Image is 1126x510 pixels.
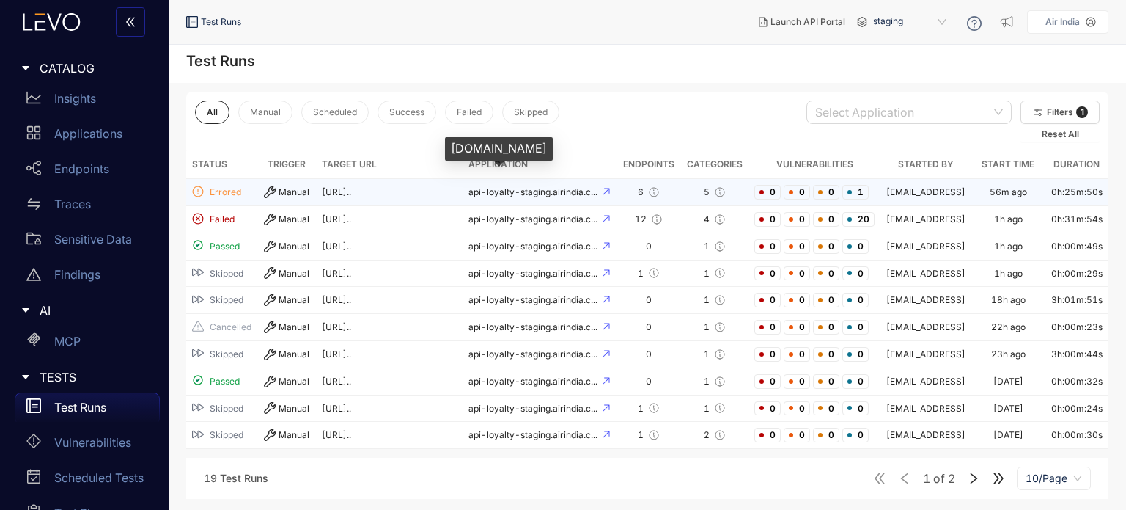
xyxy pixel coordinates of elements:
[15,393,160,428] a: Test Runs
[468,186,600,197] span: api-loyalty-staging.airindia.c...
[54,197,91,211] p: Traces
[322,186,351,197] span: [URL]..
[201,17,241,27] span: Test Runs
[468,376,600,387] span: api-loyalty-staging.airindia.c...
[784,347,810,362] span: 0
[923,472,955,485] span: of
[468,241,600,252] span: api-loyalty-staging.airindia.c...
[923,472,930,485] span: 1
[195,101,229,124] button: All
[322,403,351,414] span: [URL]..
[754,266,781,281] span: 0
[880,341,971,368] td: [EMAIL_ADDRESS]
[210,187,241,197] span: Errored
[316,150,463,179] th: Target URL
[9,53,160,84] div: CATALOG
[993,430,1023,440] div: [DATE]
[994,269,1023,279] div: 1h ago
[210,269,243,279] span: Skipped
[748,150,880,179] th: Vulnerabilities
[623,402,675,414] div: 1
[264,376,310,387] div: Manual
[1045,233,1108,261] td: 0h:00m:49s
[116,7,145,37] button: double-left
[747,10,857,34] button: Launch API Portal
[40,304,148,317] span: AI
[1026,467,1082,489] span: 10/Page
[54,335,81,348] p: MCP
[322,321,351,332] span: [URL]..
[26,197,41,211] span: swap
[264,214,310,225] div: Manual
[992,472,1005,485] span: double-right
[1076,106,1088,118] span: 1
[617,150,681,179] th: Endpoints
[842,347,869,362] span: 0
[948,472,955,485] span: 2
[1020,101,1100,124] button: Filters1
[784,374,810,389] span: 0
[754,320,781,335] span: 0
[15,463,160,498] a: Scheduled Tests
[457,107,482,117] span: Failed
[784,212,810,227] span: 0
[754,428,781,442] span: 0
[9,362,160,393] div: TESTS
[186,150,258,179] th: Status
[991,295,1026,305] div: 18h ago
[623,214,675,225] div: 12
[880,150,971,179] th: Started By
[468,403,600,414] span: api-loyalty-staging.airindia.c...
[9,295,160,326] div: AI
[880,314,971,341] td: [EMAIL_ADDRESS]
[880,422,971,449] td: [EMAIL_ADDRESS]
[15,119,160,154] a: Applications
[842,320,869,335] span: 0
[686,267,743,279] div: 1
[993,376,1023,387] div: [DATE]
[686,241,743,252] div: 1
[264,294,310,306] div: Manual
[686,214,743,225] div: 4
[754,239,781,254] span: 0
[210,295,243,305] span: Skipped
[1045,206,1108,233] td: 0h:31m:54s
[813,374,839,389] span: 0
[880,179,971,206] td: [EMAIL_ADDRESS]
[623,186,675,198] div: 6
[680,150,748,179] th: Categories
[842,239,869,254] span: 0
[1047,107,1073,117] span: Filters
[994,214,1023,225] div: 1h ago
[1045,287,1108,314] td: 3h:01m:51s
[21,372,31,382] span: caret-right
[322,429,351,440] span: [URL]..
[54,127,122,140] p: Applications
[15,225,160,260] a: Sensitive Data
[994,241,1023,252] div: 1h ago
[842,185,869,200] span: 1
[54,401,106,414] p: Test Runs
[264,429,310,441] div: Manual
[686,321,743,333] div: 1
[880,287,971,314] td: [EMAIL_ADDRESS]
[264,349,310,360] div: Manual
[210,241,240,252] span: Passed
[813,239,839,254] span: 0
[204,472,268,484] span: 19 Test Runs
[514,107,548,117] span: Skipped
[842,293,869,307] span: 0
[40,62,148,75] span: CATALOG
[993,404,1023,414] div: [DATE]
[1045,368,1108,396] td: 0h:00m:32s
[468,429,600,440] span: api-loyalty-staging.airindia.c...
[250,107,281,117] span: Manual
[784,239,810,254] span: 0
[210,430,243,440] span: Skipped
[445,101,493,124] button: Failed
[686,402,743,414] div: 1
[754,212,781,227] span: 0
[445,137,553,161] div: [DOMAIN_NAME]
[873,10,949,34] span: staging
[967,472,980,485] span: right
